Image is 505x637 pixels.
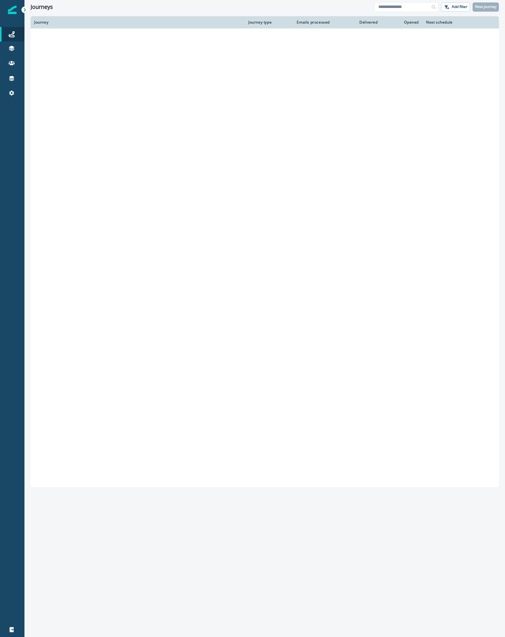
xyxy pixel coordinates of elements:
[426,20,480,25] div: Next schedule
[34,20,241,25] div: Journey
[441,2,470,12] button: Add filter
[31,4,53,10] h1: Journeys
[385,20,419,25] div: Opened
[294,20,330,25] div: Emails processed
[337,20,378,25] div: Delivered
[8,6,17,14] img: Inflection
[475,5,496,9] p: New journey
[248,20,287,25] div: Journey type
[452,5,467,9] p: Add filter
[473,2,499,12] button: New journey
